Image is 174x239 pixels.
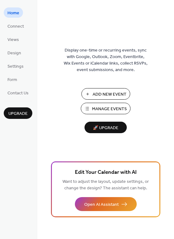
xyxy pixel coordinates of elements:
[7,50,21,56] span: Design
[7,63,24,70] span: Settings
[4,47,25,58] a: Design
[84,201,119,208] span: Open AI Assistant
[81,103,130,114] button: Manage Events
[4,61,27,71] a: Settings
[64,47,148,73] span: Display one-time or recurring events, sync with Google, Outlook, Zoom, Eventbrite, Wix Events or ...
[81,88,130,100] button: Add New Event
[62,178,149,192] span: Want to adjust the layout, update settings, or change the design? The assistant can help.
[8,110,28,117] span: Upgrade
[7,37,19,43] span: Views
[93,91,126,98] span: Add New Event
[4,107,32,119] button: Upgrade
[75,197,137,211] button: Open AI Assistant
[7,23,24,30] span: Connect
[4,7,23,18] a: Home
[4,21,28,31] a: Connect
[75,168,137,177] span: Edit Your Calendar with AI
[4,34,23,44] a: Views
[92,106,127,112] span: Manage Events
[4,88,32,98] a: Contact Us
[85,122,127,133] button: 🚀 Upgrade
[7,77,17,83] span: Form
[88,124,123,132] span: 🚀 Upgrade
[7,10,19,16] span: Home
[4,74,21,84] a: Form
[7,90,29,97] span: Contact Us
